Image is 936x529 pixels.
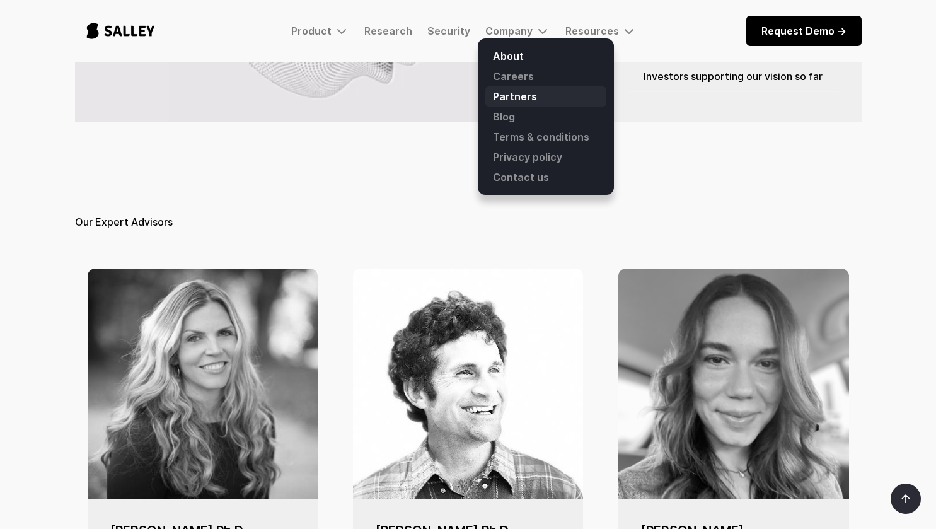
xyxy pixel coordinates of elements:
a: Careers [485,66,606,86]
a: About [485,46,606,66]
div: Resources [565,23,637,38]
div: Resources [565,25,619,37]
a: Security [427,25,470,37]
a: home [75,10,166,52]
a: Partners [485,86,606,107]
div: Company [485,25,533,37]
nav: Company [478,38,614,195]
a: Privacy policy [485,147,606,167]
div: Investors supporting our vision so far [627,69,839,84]
a: Request Demo -> [746,16,862,46]
a: Research [364,25,412,37]
a: Terms & conditions [485,127,606,147]
a: Contact us [485,167,606,187]
div: 20 [627,31,839,65]
div: Product [291,25,332,37]
a: Blog [485,107,606,127]
div: Product [291,23,349,38]
div: Company [485,23,550,38]
h5: Our Expert Advisors [75,213,862,231]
